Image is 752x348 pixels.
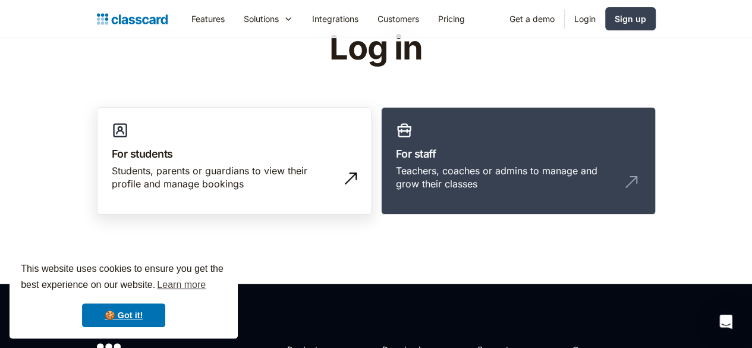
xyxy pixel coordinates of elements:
[234,5,303,32] div: Solutions
[112,164,333,191] div: Students, parents or guardians to view their profile and manage bookings
[500,5,564,32] a: Get a demo
[244,12,279,25] div: Solutions
[396,146,641,162] h3: For staff
[368,5,429,32] a: Customers
[155,276,207,294] a: learn more about cookies
[381,107,656,215] a: For staffTeachers, coaches or admins to manage and grow their classes
[182,5,234,32] a: Features
[429,5,474,32] a: Pricing
[396,164,617,191] div: Teachers, coaches or admins to manage and grow their classes
[82,303,165,327] a: dismiss cookie message
[10,250,238,338] div: cookieconsent
[97,11,168,27] a: home
[303,5,368,32] a: Integrations
[565,5,605,32] a: Login
[615,12,646,25] div: Sign up
[187,30,565,67] h1: Log in
[97,107,372,215] a: For studentsStudents, parents or guardians to view their profile and manage bookings
[112,146,357,162] h3: For students
[712,308,740,336] div: Open Intercom Messenger
[605,7,656,30] a: Sign up
[21,262,226,294] span: This website uses cookies to ensure you get the best experience on our website.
